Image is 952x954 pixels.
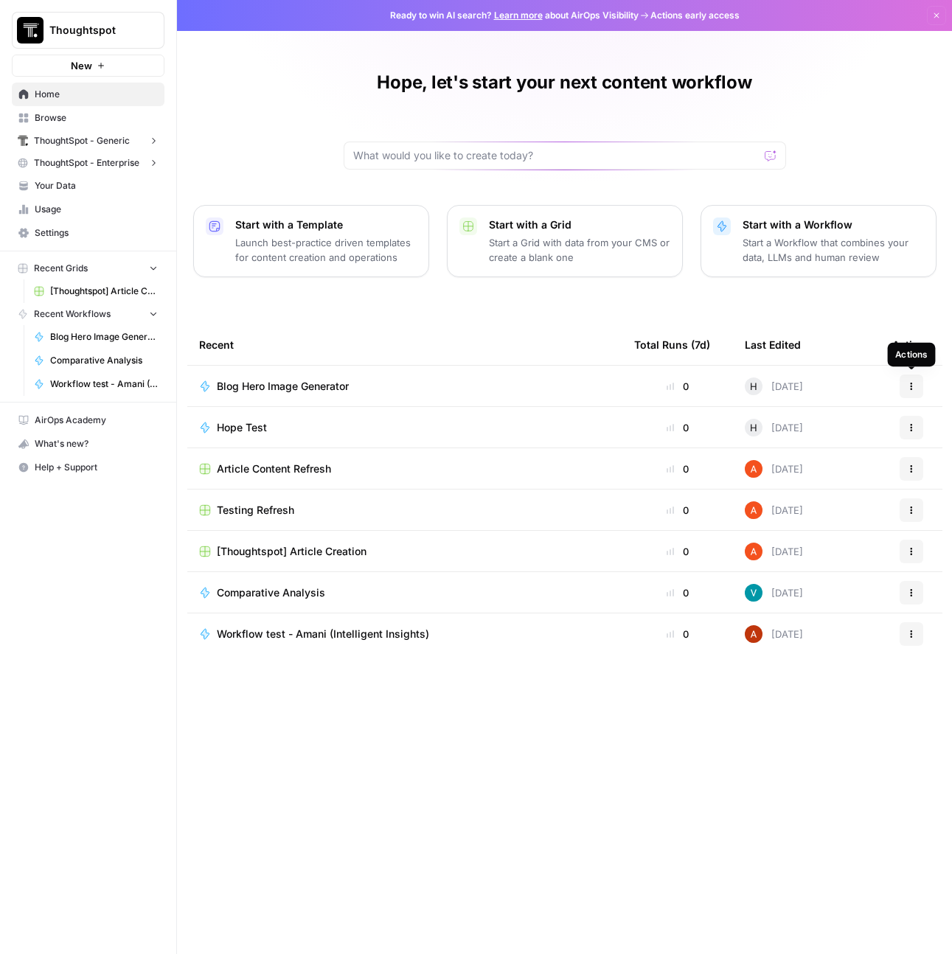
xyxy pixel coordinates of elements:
img: em6uifynyh9mio6ldxz8kkfnatao [18,136,28,146]
a: Usage [12,198,164,221]
a: Settings [12,221,164,245]
div: Recent [199,324,611,365]
div: 0 [634,544,721,559]
img: vrq4y4cr1c7o18g7bic8abpwgxlg [745,625,762,643]
button: What's new? [12,432,164,456]
a: Workflow test - Amani (Intelligent Insights) [199,627,611,641]
a: Comparative Analysis [199,585,611,600]
a: Article Content Refresh [199,462,611,476]
a: Hope Test [199,420,611,435]
div: [DATE] [745,377,803,395]
a: Workflow test - Amani (Intelligent Insights) [27,372,164,396]
span: Blog Hero Image Generator [50,330,158,344]
div: 0 [634,462,721,476]
a: Home [12,83,164,106]
a: Blog Hero Image Generator [27,325,164,349]
p: Start with a Grid [489,217,670,232]
img: cje7zb9ux0f2nqyv5qqgv3u0jxek [745,460,762,478]
p: Start a Workflow that combines your data, LLMs and human review [743,235,924,265]
p: Start a Grid with data from your CMS or create a blank one [489,235,670,265]
button: Recent Workflows [12,303,164,325]
div: Actions [892,324,931,365]
img: cje7zb9ux0f2nqyv5qqgv3u0jxek [745,543,762,560]
span: Settings [35,226,158,240]
button: Start with a TemplateLaunch best-practice driven templates for content creation and operations [193,205,429,277]
span: Home [35,88,158,101]
a: Browse [12,106,164,130]
div: [DATE] [745,625,803,643]
span: Recent Grids [34,262,88,275]
a: Learn more [494,10,543,21]
span: H [750,379,757,394]
span: Recent Workflows [34,307,111,321]
button: Start with a GridStart a Grid with data from your CMS or create a blank one [447,205,683,277]
div: 0 [634,379,721,394]
span: Help + Support [35,461,158,474]
button: New [12,55,164,77]
a: [Thoughtspot] Article Creation [199,544,611,559]
button: Start with a WorkflowStart a Workflow that combines your data, LLMs and human review [701,205,937,277]
div: [DATE] [745,584,803,602]
span: Browse [35,111,158,125]
button: Help + Support [12,456,164,479]
button: ThoughtSpot - Enterprise [12,152,164,174]
img: cje7zb9ux0f2nqyv5qqgv3u0jxek [745,501,762,519]
div: Total Runs (7d) [634,324,710,365]
div: 0 [634,585,721,600]
span: Hope Test [217,420,267,435]
button: Recent Grids [12,257,164,279]
div: Last Edited [745,324,801,365]
input: What would you like to create today? [353,148,759,163]
span: Testing Refresh [217,503,294,518]
span: Workflow test - Amani (Intelligent Insights) [50,377,158,391]
div: Actions [895,348,927,361]
a: AirOps Academy [12,408,164,432]
a: Blog Hero Image Generator [199,379,611,394]
a: [Thoughtspot] Article Creation [27,279,164,303]
img: Thoughtspot Logo [17,17,44,43]
span: Workflow test - Amani (Intelligent Insights) [217,627,429,641]
span: Article Content Refresh [217,462,331,476]
a: Your Data [12,174,164,198]
span: ThoughtSpot - Enterprise [34,156,139,170]
button: Workspace: Thoughtspot [12,12,164,49]
span: Comparative Analysis [50,354,158,367]
div: [DATE] [745,501,803,519]
a: Comparative Analysis [27,349,164,372]
h1: Hope, let's start your next content workflow [377,71,751,94]
span: [Thoughtspot] Article Creation [50,285,158,298]
div: [DATE] [745,419,803,436]
span: Thoughtspot [49,23,139,38]
img: gulybe6i1e68lyx60rjkfycw3fyu [745,584,762,602]
div: 0 [634,503,721,518]
a: Testing Refresh [199,503,611,518]
div: What's new? [13,433,164,455]
span: Usage [35,203,158,216]
span: New [71,58,92,73]
p: Launch best-practice driven templates for content creation and operations [235,235,417,265]
span: [Thoughtspot] Article Creation [217,544,366,559]
span: Comparative Analysis [217,585,325,600]
div: [DATE] [745,543,803,560]
div: 0 [634,627,721,641]
span: Your Data [35,179,158,192]
button: ThoughtSpot - Generic [12,130,164,152]
span: AirOps Academy [35,414,158,427]
div: 0 [634,420,721,435]
span: Blog Hero Image Generator [217,379,349,394]
span: ThoughtSpot - Generic [34,134,130,147]
div: [DATE] [745,460,803,478]
span: Ready to win AI search? about AirOps Visibility [390,9,639,22]
p: Start with a Workflow [743,217,924,232]
span: H [750,420,757,435]
span: Actions early access [650,9,740,22]
p: Start with a Template [235,217,417,232]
